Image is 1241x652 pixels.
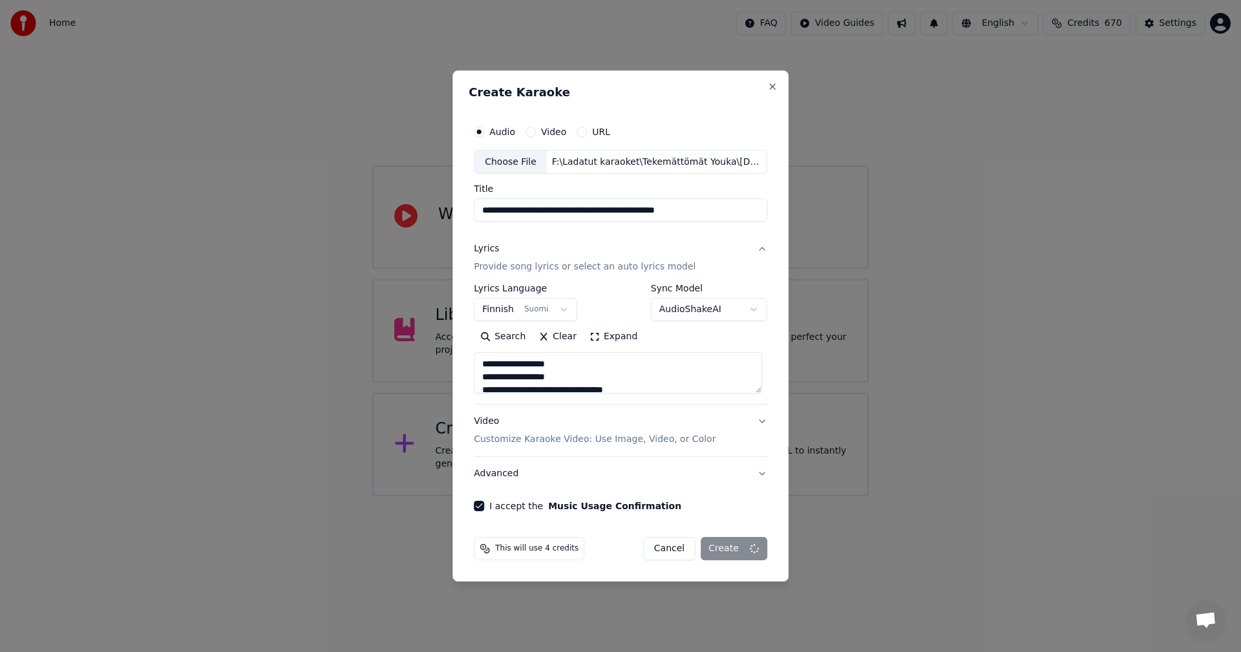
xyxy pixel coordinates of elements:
[495,543,578,554] span: This will use 4 credits
[474,261,695,274] p: Provide song lyrics or select an auto lyrics model
[583,327,644,348] button: Expand
[474,151,547,174] div: Choose File
[489,501,681,510] label: I accept the
[532,327,583,348] button: Clear
[474,457,767,490] button: Advanced
[592,127,610,136] label: URL
[548,501,681,510] button: I accept the
[651,284,767,293] label: Sync Model
[547,156,767,169] div: F:\Ladatut karaoket\Tekemättömät Youka\[DEMOGRAPHIC_DATA] naislaulajia\Ei aina käy niin (You only...
[489,127,515,136] label: Audio
[474,185,767,194] label: Title
[474,243,499,256] div: Lyrics
[474,415,716,447] div: Video
[474,233,767,284] button: LyricsProvide song lyrics or select an auto lyrics model
[474,433,716,446] p: Customize Karaoke Video: Use Image, Video, or Color
[643,537,695,560] button: Cancel
[474,405,767,457] button: VideoCustomize Karaoke Video: Use Image, Video, or Color
[541,127,566,136] label: Video
[474,284,767,405] div: LyricsProvide song lyrics or select an auto lyrics model
[474,327,532,348] button: Search
[469,87,772,98] h2: Create Karaoke
[474,284,577,293] label: Lyrics Language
